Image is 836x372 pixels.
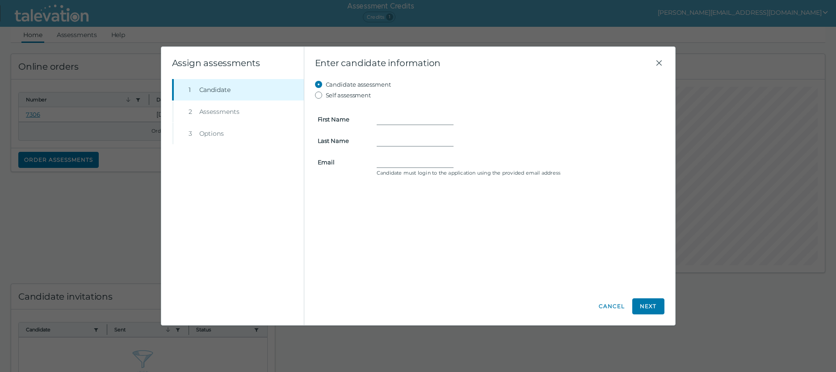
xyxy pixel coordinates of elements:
button: Cancel [598,298,625,314]
button: Close [654,58,664,68]
button: Next [632,298,664,314]
button: 1Candidate [174,79,304,100]
div: 1 [189,85,196,94]
label: Self assessment [326,90,371,100]
label: Last Name [312,137,371,144]
span: Enter candidate information [315,58,654,68]
nav: Wizard steps [172,79,304,144]
clr-wizard-title: Assign assessments [172,58,260,68]
label: Email [312,159,371,166]
span: Candidate [199,85,231,94]
label: First Name [312,116,371,123]
label: Candidate assessment [326,79,391,90]
clr-control-helper: Candidate must login to the application using the provided email address [377,169,662,176]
